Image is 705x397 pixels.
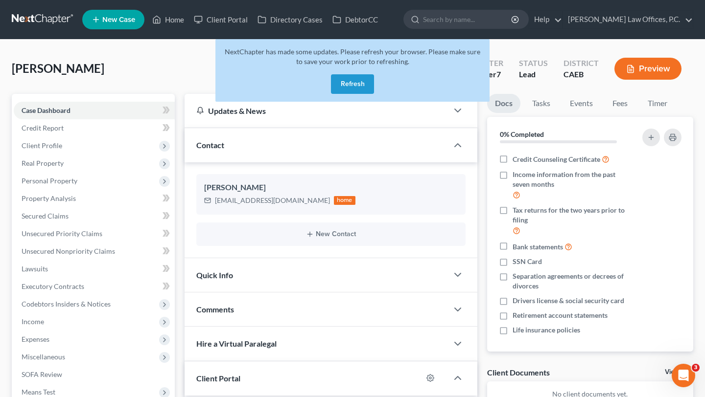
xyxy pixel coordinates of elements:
span: 7 [496,69,501,79]
span: Income information from the past seven months [513,170,634,189]
a: [PERSON_NAME] Law Offices, P.C. [563,11,693,28]
div: [PERSON_NAME] [204,182,458,194]
span: Unsecured Nonpriority Claims [22,247,115,255]
div: Updates & News [196,106,436,116]
a: View All [665,369,689,375]
span: 3 [692,364,700,372]
a: Events [562,94,601,113]
span: New Case [102,16,135,23]
span: Case Dashboard [22,106,70,114]
button: New Contact [204,230,458,238]
iframe: Intercom live chat [672,364,695,387]
span: Lawsuits [22,265,48,273]
span: Comments [196,305,234,314]
div: Status [519,58,548,69]
div: Client Documents [487,367,550,377]
a: Executory Contracts [14,278,175,295]
button: Preview [614,58,681,80]
a: Home [147,11,189,28]
a: Secured Claims [14,207,175,225]
span: Means Test [22,388,55,396]
a: Unsecured Nonpriority Claims [14,243,175,260]
a: Client Portal [189,11,253,28]
span: NextChapter has made some updates. Please refresh your browser. Please make sure to save your wor... [225,47,480,66]
div: home [334,196,355,205]
div: District [564,58,599,69]
a: DebtorCC [328,11,383,28]
a: Directory Cases [253,11,328,28]
span: Unsecured Priority Claims [22,229,102,238]
span: Credit Report [22,124,64,132]
a: Help [529,11,562,28]
span: Contact [196,140,224,150]
span: Property Analysis [22,194,76,202]
span: Real Property [22,159,64,167]
a: Unsecured Priority Claims [14,225,175,243]
span: Drivers license & social security card [513,296,624,306]
span: Miscellaneous [22,353,65,361]
a: SOFA Review [14,366,175,383]
span: Client Profile [22,141,62,150]
span: Tax returns for the two years prior to filing [513,205,634,225]
span: Expenses [22,335,49,343]
span: Client Portal [196,374,240,383]
span: Retirement account statements [513,310,608,320]
a: Property Analysis [14,190,175,207]
span: SOFA Review [22,370,62,378]
a: Docs [487,94,520,113]
a: Case Dashboard [14,102,175,119]
span: Life insurance policies [513,325,580,335]
span: SSN Card [513,257,542,266]
a: Timer [640,94,675,113]
span: Executory Contracts [22,282,84,290]
span: Personal Property [22,176,77,185]
a: Credit Report [14,119,175,137]
span: Codebtors Insiders & Notices [22,300,111,308]
a: Tasks [524,94,558,113]
span: Credit Counseling Certificate [513,154,600,164]
strong: 0% Completed [500,130,544,138]
span: Secured Claims [22,212,69,220]
span: Bank statements [513,242,563,252]
a: Fees [605,94,636,113]
span: Hire a Virtual Paralegal [196,339,277,348]
div: Lead [519,69,548,80]
span: Separation agreements or decrees of divorces [513,271,634,291]
span: Quick Info [196,270,233,280]
span: [PERSON_NAME] [12,61,104,75]
input: Search by name... [423,10,513,28]
a: Lawsuits [14,260,175,278]
div: CAEB [564,69,599,80]
span: Income [22,317,44,326]
button: Refresh [331,74,374,94]
div: [EMAIL_ADDRESS][DOMAIN_NAME] [215,196,330,205]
